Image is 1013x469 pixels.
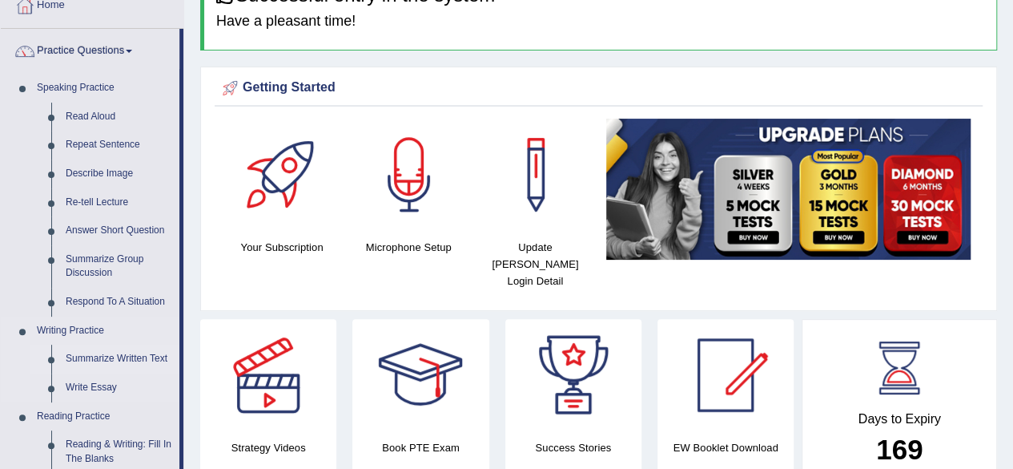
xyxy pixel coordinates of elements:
a: Reading Practice [30,402,179,431]
div: Getting Started [219,76,979,100]
h4: Microphone Setup [353,239,464,256]
h4: Update [PERSON_NAME] Login Detail [480,239,590,289]
a: Repeat Sentence [58,131,179,160]
a: Write Essay [58,374,179,402]
b: 169 [876,434,923,465]
a: Summarize Written Text [58,345,179,374]
h4: Strategy Videos [200,439,336,456]
a: Describe Image [58,160,179,188]
a: Speaking Practice [30,74,179,103]
h4: EW Booklet Download [657,439,794,456]
a: Writing Practice [30,317,179,346]
h4: Success Stories [505,439,641,456]
a: Respond To A Situation [58,288,179,317]
a: Answer Short Question [58,216,179,245]
img: small5.jpg [606,119,971,260]
h4: Book PTE Exam [352,439,488,456]
h4: Your Subscription [227,239,337,256]
a: Re-tell Lecture [58,188,179,217]
a: Summarize Group Discussion [58,245,179,288]
h4: Have a pleasant time! [216,14,984,30]
h4: Days to Expiry [820,412,979,427]
a: Practice Questions [1,29,179,69]
a: Read Aloud [58,103,179,131]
